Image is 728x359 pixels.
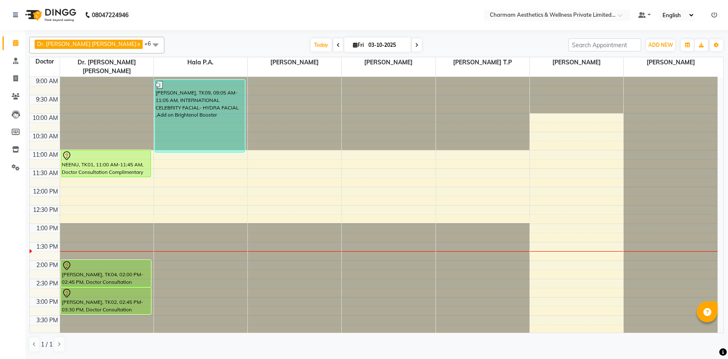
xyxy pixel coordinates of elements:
[60,57,154,76] span: Dr. [PERSON_NAME] [PERSON_NAME]
[351,42,366,48] span: Fri
[154,57,247,68] span: Hala P.A.
[248,57,341,68] span: [PERSON_NAME]
[92,3,128,27] b: 08047224946
[35,316,60,325] div: 3:30 PM
[136,41,140,47] a: x
[31,187,60,196] div: 12:00 PM
[624,57,718,68] span: [PERSON_NAME]
[21,3,78,27] img: logo
[41,340,53,349] span: 1 / 1
[35,224,60,233] div: 1:00 PM
[31,206,60,214] div: 12:30 PM
[366,39,408,51] input: 2025-10-03
[31,114,60,122] div: 10:00 AM
[311,38,332,51] span: Today
[34,95,60,104] div: 9:30 AM
[568,38,641,51] input: Search Appointment
[61,150,151,177] div: NEENU, TK01, 11:00 AM-11:45 AM, Doctor Consultation Complimentary
[35,242,60,251] div: 1:30 PM
[31,132,60,141] div: 10:30 AM
[35,279,60,288] div: 2:30 PM
[144,40,157,47] span: +6
[35,298,60,306] div: 3:00 PM
[31,150,60,159] div: 11:00 AM
[155,80,245,152] div: [PERSON_NAME], TK09, 09:05 AM-11:05 AM, INTERNATIONAL CELEBRITY FACIAL- HYDRA FACIAL ,Add on Brig...
[693,326,720,351] iframe: chat widget
[646,39,675,51] button: ADD NEW
[35,261,60,270] div: 2:00 PM
[342,57,435,68] span: [PERSON_NAME]
[34,77,60,86] div: 9:00 AM
[61,260,151,287] div: [PERSON_NAME], TK04, 02:00 PM-02:45 PM, Doctor Consultation Complimentary
[30,57,60,66] div: Doctor
[61,288,151,314] div: [PERSON_NAME], TK02, 02:45 PM-03:30 PM, Doctor Consultation Complimentary
[37,41,136,47] span: Dr. [PERSON_NAME] [PERSON_NAME]
[436,57,529,68] span: [PERSON_NAME] T.P
[648,42,673,48] span: ADD NEW
[31,169,60,178] div: 11:30 AM
[530,57,623,68] span: [PERSON_NAME]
